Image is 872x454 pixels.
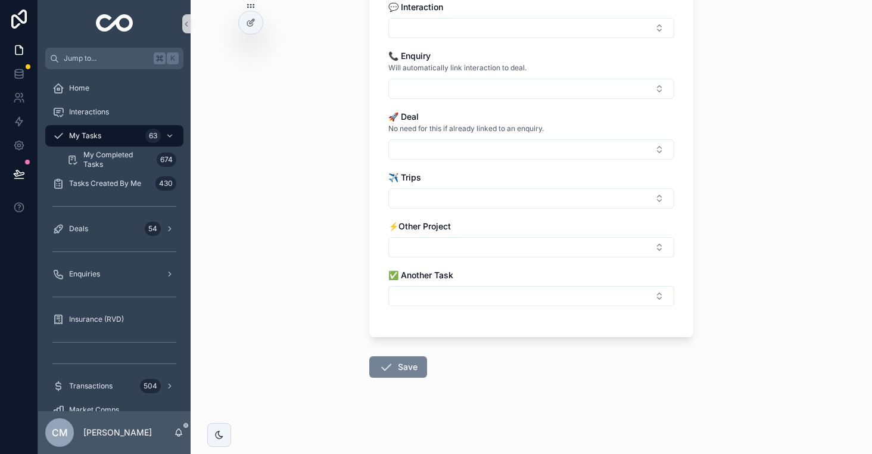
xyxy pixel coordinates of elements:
span: Market Comps [69,405,119,415]
span: ✅ Another Task [388,270,453,280]
div: 63 [145,129,161,143]
button: Select Button [388,188,674,209]
span: Enquiries [69,269,100,279]
button: Select Button [388,139,674,160]
span: Tasks Created By Me [69,179,141,188]
a: Market Comps [45,399,183,421]
a: My Tasks63 [45,125,183,147]
a: Home [45,77,183,99]
div: 504 [140,379,161,393]
div: scrollable content [38,69,191,411]
span: My Completed Tasks [83,150,152,169]
a: Insurance (RVD) [45,309,183,330]
a: My Completed Tasks674 [60,149,183,170]
img: App logo [96,14,133,33]
span: Home [69,83,89,93]
span: ✈️ Trips [388,172,421,182]
span: Will automatically link interaction to deal. [388,63,527,73]
div: 674 [157,153,176,167]
span: Insurance (RVD) [69,315,124,324]
a: Interactions [45,101,183,123]
button: Select Button [388,237,674,257]
span: Deals [69,224,88,234]
button: Select Button [388,286,674,306]
p: [PERSON_NAME] [83,427,152,439]
span: Interactions [69,107,109,117]
span: 🚀 Deal [388,111,419,122]
span: K [168,54,177,63]
button: Select Button [388,18,674,38]
a: Enquiries [45,263,183,285]
span: 💬 Interaction [388,2,443,12]
button: Select Button [388,79,674,99]
span: CM [52,425,68,440]
span: 📞 Enquiry [388,51,431,61]
button: Save [369,356,427,378]
a: Transactions504 [45,375,183,397]
span: My Tasks [69,131,101,141]
div: 54 [145,222,161,236]
a: Deals54 [45,218,183,240]
span: No need for this if already linked to an enquiry. [388,124,544,133]
div: 430 [155,176,176,191]
span: Jump to... [64,54,149,63]
button: Jump to...K [45,48,183,69]
a: Tasks Created By Me430 [45,173,183,194]
span: ⚡️Other Project [388,221,451,231]
span: Transactions [69,381,113,391]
